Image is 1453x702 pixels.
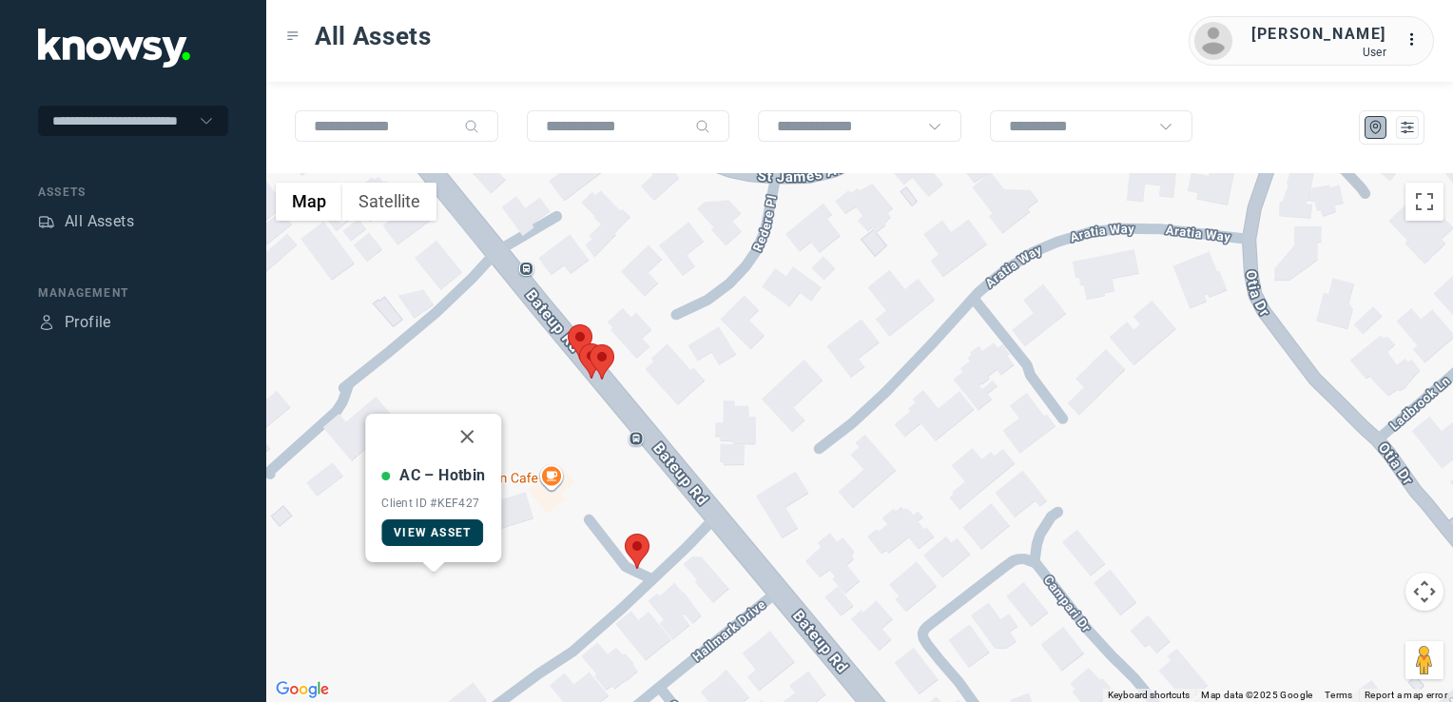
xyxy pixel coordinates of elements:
[381,497,485,510] div: Client ID #KEF427
[38,284,228,302] div: Management
[1251,46,1386,59] div: User
[38,184,228,201] div: Assets
[1405,183,1443,221] button: Toggle fullscreen view
[271,677,334,702] img: Google
[1399,119,1416,136] div: List
[276,183,342,221] button: Show street map
[38,29,190,68] img: Application Logo
[315,19,432,53] span: All Assets
[286,29,300,43] div: Toggle Menu
[1194,22,1232,60] img: avatar.png
[38,311,111,334] a: ProfileProfile
[1325,690,1353,700] a: Terms (opens in new tab)
[65,311,111,334] div: Profile
[1405,573,1443,611] button: Map camera controls
[1251,23,1386,46] div: [PERSON_NAME]
[271,677,334,702] a: Open this area in Google Maps (opens a new window)
[464,119,479,134] div: Search
[399,464,485,487] div: AC – Hotbin
[445,414,491,459] button: Close
[38,314,55,331] div: Profile
[342,183,436,221] button: Show satellite imagery
[1365,690,1447,700] a: Report a map error
[1405,641,1443,679] button: Drag Pegman onto the map to open Street View
[695,119,710,134] div: Search
[1405,29,1428,54] div: :
[1108,689,1190,702] button: Keyboard shortcuts
[381,519,483,546] a: View Asset
[1405,29,1428,51] div: :
[38,213,55,230] div: Assets
[394,526,471,539] span: View Asset
[1201,690,1312,700] span: Map data ©2025 Google
[1406,32,1425,47] tspan: ...
[65,210,134,233] div: All Assets
[38,210,134,233] a: AssetsAll Assets
[1367,119,1385,136] div: Map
